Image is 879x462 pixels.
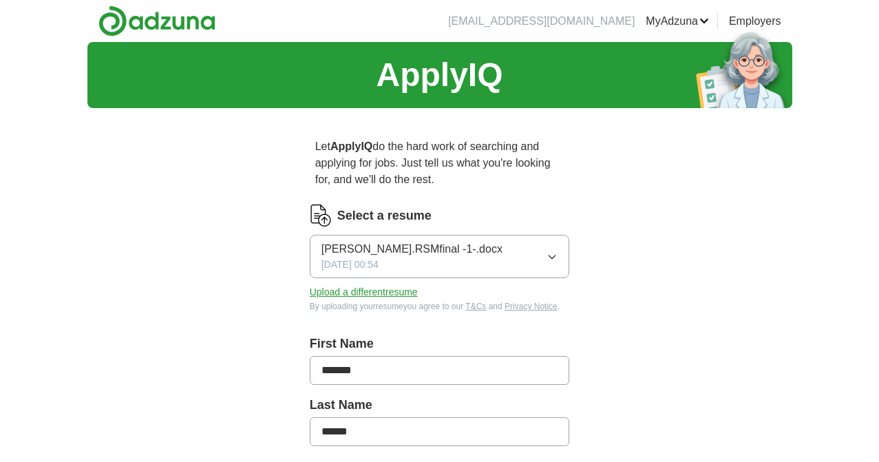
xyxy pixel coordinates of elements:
[310,285,418,300] button: Upload a differentresume
[448,13,635,30] li: [EMAIL_ADDRESS][DOMAIN_NAME]
[646,13,709,30] a: MyAdzuna
[505,302,558,311] a: Privacy Notice
[310,204,332,227] img: CV Icon
[310,235,570,278] button: [PERSON_NAME].RSMfinal -1-.docx[DATE] 00:54
[310,133,570,193] p: Let do the hard work of searching and applying for jobs. Just tell us what you're looking for, an...
[376,50,502,100] h1: ApplyIQ
[465,302,486,311] a: T&Cs
[310,396,570,414] label: Last Name
[321,258,379,272] span: [DATE] 00:54
[330,140,372,152] strong: ApplyIQ
[729,13,781,30] a: Employers
[321,241,502,258] span: [PERSON_NAME].RSMfinal -1-.docx
[98,6,215,36] img: Adzuna logo
[310,335,570,353] label: First Name
[310,300,570,313] div: By uploading your resume you agree to our and .
[337,207,432,225] label: Select a resume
